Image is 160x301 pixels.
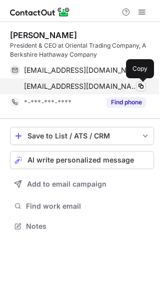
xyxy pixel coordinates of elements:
button: Reveal Button [106,97,146,107]
span: [EMAIL_ADDRESS][DOMAIN_NAME] [24,66,138,75]
div: President & CEO at Oriental Trading Company, A Berkshire Hathaway Company [10,41,154,59]
span: AI write personalized message [27,156,134,164]
button: Notes [10,219,154,233]
button: AI write personalized message [10,151,154,169]
button: Add to email campaign [10,175,154,193]
span: Notes [26,222,150,231]
img: ContactOut v5.3.10 [10,6,70,18]
button: Find work email [10,199,154,213]
div: [PERSON_NAME] [10,30,77,40]
span: Find work email [26,202,150,211]
span: [EMAIL_ADDRESS][DOMAIN_NAME] [24,82,138,91]
span: Add to email campaign [27,180,106,188]
div: Save to List / ATS / CRM [27,132,136,140]
button: save-profile-one-click [10,127,154,145]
